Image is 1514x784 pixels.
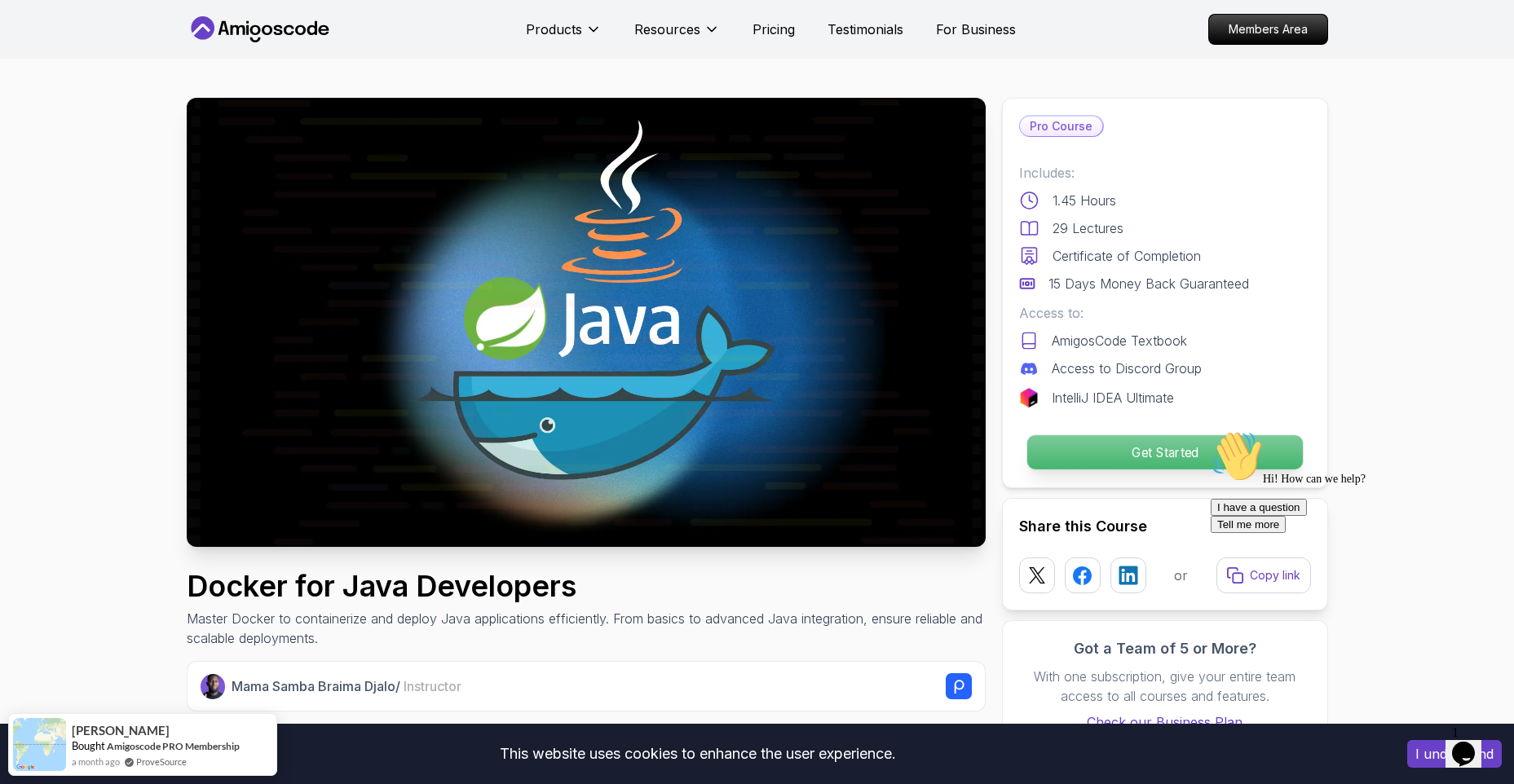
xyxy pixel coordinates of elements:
[1174,566,1188,585] p: or
[1209,15,1327,44] p: Members Area
[1048,274,1249,293] p: 15 Days Money Back Guaranteed
[107,740,240,752] a: Amigoscode PRO Membership
[1053,218,1123,238] p: 29 Lectures
[404,678,461,694] span: Instructor
[1407,740,1502,768] button: Accept cookies
[1208,14,1328,45] a: Members Area
[72,739,105,752] span: Bought
[72,724,170,738] span: [PERSON_NAME]
[1020,117,1102,136] p: Pro Course
[1053,246,1201,266] p: Certificate of Completion
[7,75,103,92] button: I have a question
[1204,424,1498,711] iframe: chat widget
[526,20,602,52] button: Products
[13,718,66,771] img: provesource social proof notification image
[201,674,226,699] img: Nelson Djalo
[1053,191,1116,210] p: 1.45 Hours
[753,20,795,39] a: Pricing
[1052,331,1187,350] p: AmigosCode Textbook
[7,49,161,61] span: Hi! How can we help?
[187,570,986,602] h1: Docker for Java Developers
[1019,637,1311,660] h3: Got a Team of 5 or More?
[1019,163,1311,183] p: Includes:
[12,736,1383,772] div: This website uses cookies to enhance the user experience.
[187,98,986,547] img: docker-for-java-developers_thumbnail
[526,20,582,39] p: Products
[7,92,82,109] button: Tell me more
[634,20,720,52] button: Resources
[1052,359,1202,378] p: Access to Discord Group
[187,609,986,648] p: Master Docker to containerize and deploy Java applications efficiently. From basics to advanced J...
[1446,719,1498,768] iframe: chat widget
[1026,434,1303,470] button: Get Started
[232,676,461,696] p: Mama Samba Braima Djalo /
[828,20,903,39] a: Testimonials
[1026,435,1302,469] p: Get Started
[136,755,187,769] a: ProveSource
[1019,515,1311,538] h2: Share this Course
[7,7,59,59] img: :wave:
[1052,388,1174,407] p: IntelliJ IDEA Ultimate
[1019,303,1311,323] p: Access to:
[1019,388,1039,407] img: jetbrains logo
[1019,667,1311,706] p: With one subscription, give your entire team access to all courses and features.
[7,7,300,109] div: 👋Hi! How can we help?I have a questionTell me more
[936,20,1016,39] a: For Business
[634,20,700,39] p: Resources
[1019,712,1311,732] a: Check our Business Plan
[72,755,120,769] span: a month ago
